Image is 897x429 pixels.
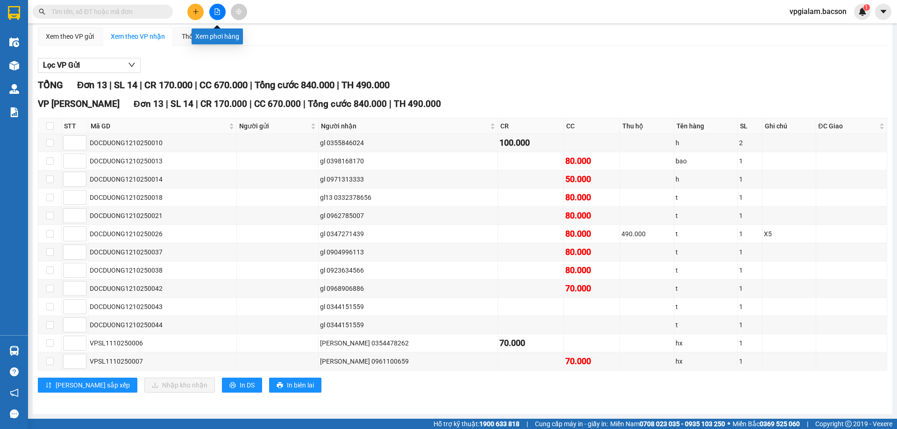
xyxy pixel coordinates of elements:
span: sort-ascending [45,382,52,389]
div: 490.000 [621,229,672,239]
th: Ghi chú [762,119,816,134]
div: 2 [739,138,761,148]
div: DOCDUONG1210250018 [90,192,235,203]
button: printerIn DS [222,378,262,393]
span: Tổng cước 840.000 [308,98,387,109]
div: 80.000 [565,246,619,259]
div: 70.000 [565,282,619,295]
div: gl 0968906886 [320,283,496,294]
span: caret-down [879,7,888,16]
div: Thống kê [182,31,208,42]
div: 80.000 [565,264,619,277]
div: Xem theo VP nhận [111,31,165,42]
span: In biên lai [287,380,314,390]
div: gl 0962785007 [320,211,496,221]
div: [PERSON_NAME] 0961100659 [320,356,496,366]
div: X5 [764,229,814,239]
span: CR 170.000 [144,79,192,91]
span: | [807,419,808,429]
strong: 0708 023 035 - 0935 103 250 [640,420,725,428]
span: search [39,8,45,15]
img: logo-vxr [8,6,20,20]
span: down [128,61,135,69]
span: | [337,79,339,91]
img: warehouse-icon [9,37,19,47]
td: VPSL1110250007 [88,352,237,371]
img: warehouse-icon [9,346,19,356]
div: VPSL1110250007 [90,356,235,366]
th: SL [738,119,762,134]
span: Người nhận [321,121,488,131]
div: 80.000 [565,191,619,204]
span: VP [PERSON_NAME] [38,98,120,109]
div: Xem phơi hàng [192,28,243,44]
span: | [303,98,306,109]
strong: 1900 633 818 [479,420,520,428]
div: 50.000 [565,173,619,186]
span: | [140,79,142,91]
div: 1 [739,265,761,275]
img: warehouse-icon [9,84,19,94]
td: DOCDUONG1210250010 [88,134,237,152]
span: Đơn 13 [77,79,107,91]
span: TH 490.000 [394,98,441,109]
img: icon-new-feature [858,7,867,16]
button: printerIn biên lai [269,378,321,393]
button: downloadNhập kho nhận [144,378,215,393]
div: h [676,138,736,148]
span: | [527,419,528,429]
span: aim [235,8,242,15]
button: file-add [209,4,226,20]
span: Mã GD [91,121,227,131]
th: Tên hàng [674,119,738,134]
td: VPSL1110250006 [88,334,237,352]
sup: 1 [863,4,870,11]
div: 1 [739,156,761,166]
span: Miền Nam [610,419,725,429]
td: DOCDUONG1210250026 [88,225,237,243]
span: | [250,79,252,91]
div: [PERSON_NAME] 0354478262 [320,338,496,348]
div: t [676,265,736,275]
div: 100.000 [499,136,562,149]
div: t [676,211,736,221]
span: SL 14 [171,98,193,109]
td: DOCDUONG1210250021 [88,207,237,225]
div: 1 [739,302,761,312]
img: warehouse-icon [9,61,19,70]
span: printer [229,382,236,389]
span: [PERSON_NAME] sắp xếp [56,380,130,390]
th: CC [564,119,620,134]
div: gl 0355846024 [320,138,496,148]
div: DOCDUONG1210250042 [90,283,235,294]
div: DOCDUONG1210250026 [90,229,235,239]
button: caret-down [875,4,891,20]
span: CC 670.000 [199,79,248,91]
div: DOCDUONG1210250014 [90,174,235,184]
td: DOCDUONG1210250014 [88,170,237,189]
span: | [389,98,392,109]
div: 80.000 [565,227,619,240]
div: t [676,229,736,239]
span: message [10,409,19,418]
div: t [676,192,736,203]
div: DOCDUONG1210250037 [90,247,235,257]
td: DOCDUONG1210250013 [88,152,237,170]
span: SL 14 [114,79,137,91]
div: DOCDUONG1210250044 [90,320,235,330]
div: 1 [739,192,761,203]
span: Cung cấp máy in - giấy in: [535,419,608,429]
div: VPSL1110250006 [90,338,235,348]
button: Lọc VP Gửi [38,58,141,73]
div: gl 0398168170 [320,156,496,166]
div: DOCDUONG1210250010 [90,138,235,148]
div: DOCDUONG1210250013 [90,156,235,166]
span: copyright [845,421,852,427]
input: Tìm tên, số ĐT hoặc mã đơn [51,7,162,17]
span: TỔNG [38,79,63,91]
div: 70.000 [499,337,562,350]
span: Miền Bắc [733,419,800,429]
div: gl 0344151559 [320,320,496,330]
div: gl 0971313333 [320,174,496,184]
button: sort-ascending[PERSON_NAME] sắp xếp [38,378,137,393]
